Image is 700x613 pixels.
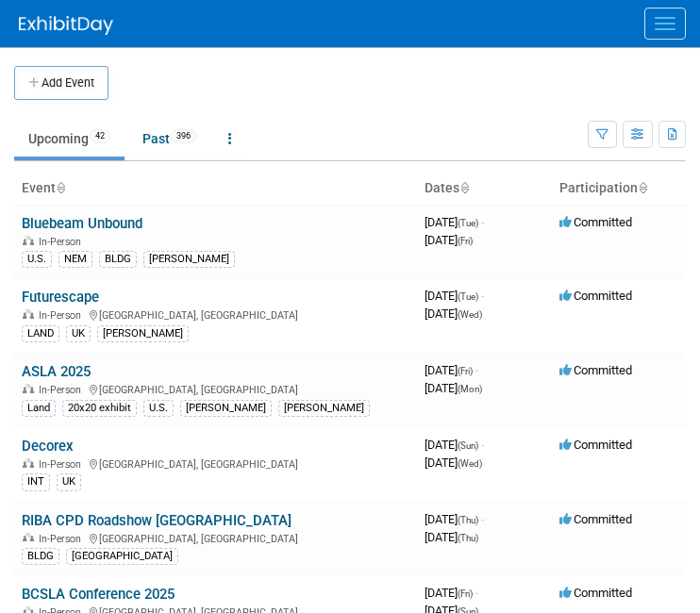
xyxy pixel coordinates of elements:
span: - [481,215,484,229]
a: Futurescape [22,289,99,306]
a: Past396 [128,121,210,157]
span: [DATE] [425,289,484,303]
span: (Tue) [458,218,478,228]
div: UK [57,473,81,490]
div: [GEOGRAPHIC_DATA], [GEOGRAPHIC_DATA] [22,456,409,471]
button: Menu [644,8,686,40]
span: [DATE] [425,306,482,321]
a: Sort by Event Name [56,180,65,195]
span: [DATE] [425,381,482,395]
span: Committed [559,438,632,452]
span: - [475,586,478,600]
div: [PERSON_NAME] [278,400,370,417]
div: [GEOGRAPHIC_DATA], [GEOGRAPHIC_DATA] [22,381,409,396]
img: In-Person Event [23,533,34,542]
div: Land [22,400,56,417]
img: ExhibitDay [19,16,113,35]
span: Committed [559,512,632,526]
a: Sort by Participation Type [638,180,647,195]
span: (Tue) [458,291,478,302]
a: Upcoming42 [14,121,125,157]
div: [GEOGRAPHIC_DATA], [GEOGRAPHIC_DATA] [22,306,409,322]
span: 396 [171,129,196,143]
a: Decorex [22,438,74,455]
th: Event [14,173,417,205]
span: (Fri) [458,588,473,599]
div: [GEOGRAPHIC_DATA], [GEOGRAPHIC_DATA] [22,530,409,545]
span: Committed [559,586,632,600]
span: In-Person [39,533,87,545]
div: INT [22,473,50,490]
span: - [481,289,484,303]
span: In-Person [39,384,87,396]
span: [DATE] [425,512,484,526]
span: Committed [559,215,632,229]
img: In-Person Event [23,458,34,468]
span: - [481,512,484,526]
span: (Thu) [458,515,478,525]
span: In-Person [39,309,87,322]
button: Add Event [14,66,108,100]
span: Committed [559,363,632,377]
div: UK [66,325,91,342]
th: Participation [552,173,686,205]
span: (Fri) [458,366,473,376]
div: [PERSON_NAME] [97,325,189,342]
div: [PERSON_NAME] [143,251,235,268]
div: U.S. [22,251,52,268]
span: (Mon) [458,384,482,394]
span: (Sun) [458,440,478,451]
span: - [481,438,484,452]
div: [PERSON_NAME] [180,400,272,417]
span: 42 [90,129,110,143]
span: [DATE] [425,530,478,544]
a: Sort by Start Date [459,180,469,195]
a: Bluebeam Unbound [22,215,142,232]
span: [DATE] [425,438,484,452]
span: Committed [559,289,632,303]
th: Dates [417,173,551,205]
div: NEM [58,251,92,268]
span: (Fri) [458,236,473,246]
span: (Wed) [458,458,482,469]
img: In-Person Event [23,384,34,393]
div: BLDG [99,251,137,268]
span: (Wed) [458,309,482,320]
span: In-Person [39,458,87,471]
span: - [475,363,478,377]
div: 20x20 exhibit [62,400,137,417]
a: ASLA 2025 [22,363,91,380]
img: In-Person Event [23,309,34,319]
img: In-Person Event [23,236,34,245]
span: (Thu) [458,533,478,543]
div: [GEOGRAPHIC_DATA] [66,548,178,565]
span: [DATE] [425,586,478,600]
span: [DATE] [425,215,484,229]
div: U.S. [143,400,174,417]
span: [DATE] [425,363,478,377]
span: [DATE] [425,456,482,470]
a: RIBA CPD Roadshow [GEOGRAPHIC_DATA] [22,512,292,529]
a: BCSLA Conference 2025 [22,586,175,603]
div: LAND [22,325,59,342]
div: BLDG [22,548,59,565]
span: In-Person [39,236,87,248]
span: [DATE] [425,233,473,247]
